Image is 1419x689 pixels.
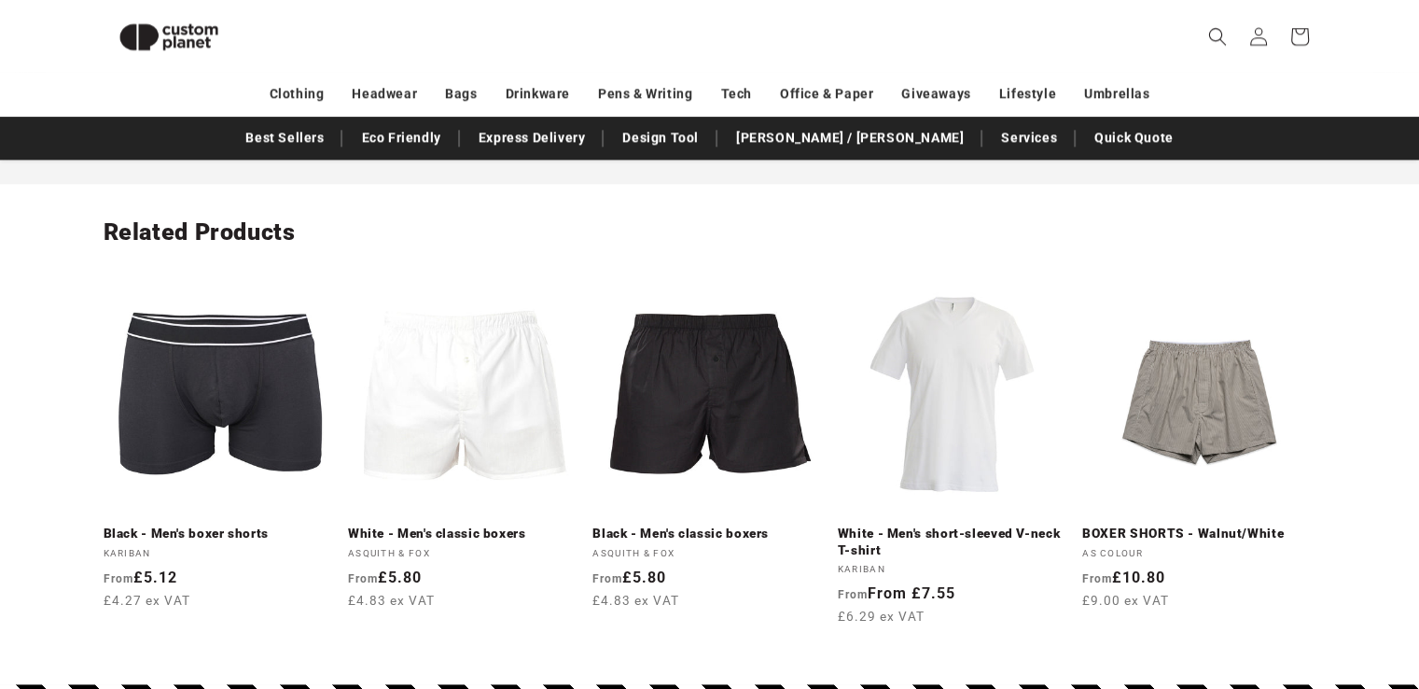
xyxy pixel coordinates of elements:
a: Office & Paper [780,77,873,110]
a: Black - Men's classic boxers [592,526,826,542]
a: [PERSON_NAME] / [PERSON_NAME] [727,121,973,154]
a: Services [992,121,1066,154]
a: Black - Men's boxer shorts [104,526,337,542]
a: Headwear [352,77,417,110]
img: Custom Planet [104,7,234,66]
a: Quick Quote [1085,121,1183,154]
a: Pens & Writing [598,77,692,110]
a: Design Tool [613,121,708,154]
a: White - Men's short-sleeved V-neck T-shirt [838,526,1071,558]
a: White - Men's classic boxers [348,526,581,542]
a: Best Sellers [236,121,333,154]
a: Umbrellas [1084,77,1149,110]
h2: Related Products [104,218,1316,247]
a: Lifestyle [999,77,1056,110]
a: Drinkware [506,77,570,110]
a: Tech [720,77,751,110]
a: Clothing [270,77,325,110]
a: Bags [445,77,477,110]
iframe: Chat Widget [1107,487,1419,689]
a: BOXER SHORTS - Walnut/White [1082,526,1315,542]
summary: Search [1197,16,1238,57]
a: Express Delivery [469,121,595,154]
a: Eco Friendly [352,121,450,154]
a: Giveaways [901,77,970,110]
